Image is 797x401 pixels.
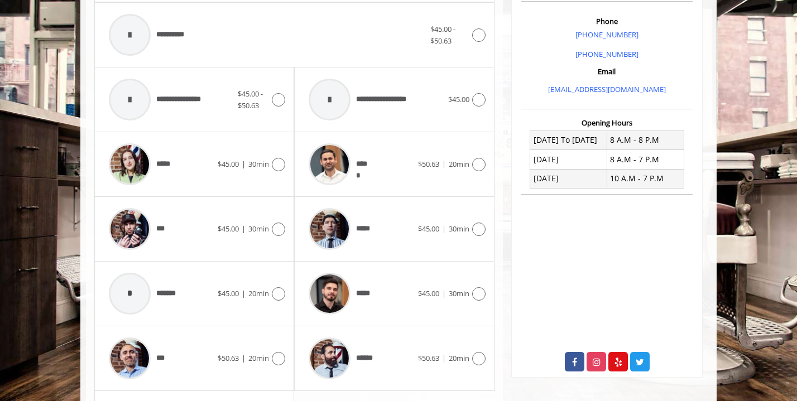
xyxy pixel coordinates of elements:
[218,353,239,363] span: $50.63
[242,288,246,298] span: |
[442,353,446,363] span: |
[607,131,684,149] td: 8 A.M - 8 P.M
[524,67,690,75] h3: Email
[242,353,246,363] span: |
[607,169,684,188] td: 10 A.M - 7 P.M
[548,84,666,94] a: [EMAIL_ADDRESS][DOMAIN_NAME]
[218,288,239,298] span: $45.00
[418,224,439,234] span: $45.00
[248,353,269,363] span: 20min
[448,94,469,104] span: $45.00
[418,288,439,298] span: $45.00
[575,49,638,59] a: [PHONE_NUMBER]
[449,288,469,298] span: 30min
[242,159,246,169] span: |
[575,30,638,40] a: [PHONE_NUMBER]
[521,119,693,127] h3: Opening Hours
[430,24,455,46] span: $45.00 - $50.63
[218,224,239,234] span: $45.00
[442,159,446,169] span: |
[530,169,607,188] td: [DATE]
[530,131,607,149] td: [DATE] To [DATE]
[238,89,263,110] span: $45.00 - $50.63
[242,224,246,234] span: |
[418,159,439,169] span: $50.63
[248,288,269,298] span: 20min
[524,17,690,25] h3: Phone
[248,159,269,169] span: 30min
[449,353,469,363] span: 20min
[442,224,446,234] span: |
[248,224,269,234] span: 30min
[449,159,469,169] span: 20min
[530,150,607,169] td: [DATE]
[607,150,684,169] td: 8 A.M - 7 P.M
[218,159,239,169] span: $45.00
[418,353,439,363] span: $50.63
[449,224,469,234] span: 30min
[442,288,446,298] span: |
